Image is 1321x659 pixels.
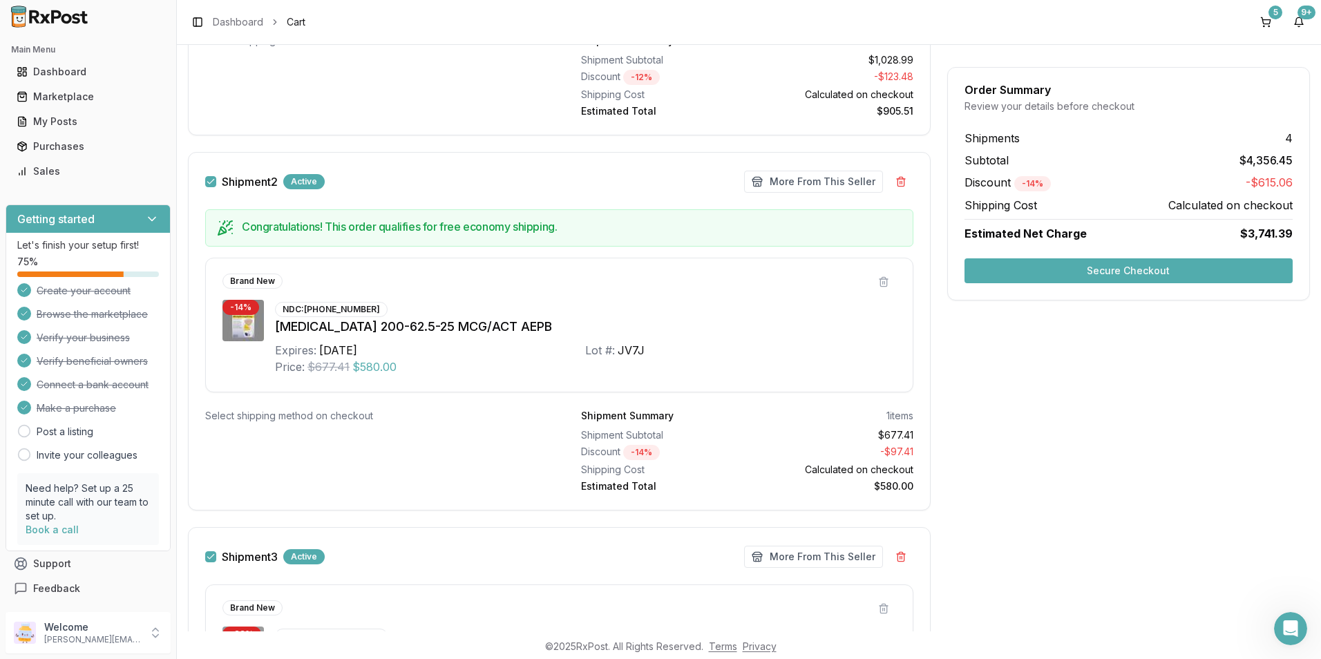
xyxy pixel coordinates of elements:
span: Feedback [33,582,80,595]
a: Post a listing [37,425,93,439]
span: $4,356.45 [1239,152,1293,169]
div: Help [PERSON_NAME] understand how they’re doing: [11,347,227,391]
div: Discount [581,70,741,85]
button: 5 [1255,11,1277,33]
div: - $123.48 [752,70,913,85]
h2: Main Menu [11,44,165,55]
div: Help [PERSON_NAME] understand how they’re doing: [22,356,216,383]
div: Roxy says… [11,392,265,490]
div: Purchases [17,140,160,153]
span: $580.00 [352,359,397,375]
div: Paul says… [11,47,265,79]
button: Purchases [6,135,171,157]
div: Sales [17,164,160,178]
a: Marketplace [11,84,165,109]
span: Make a purchase [37,401,116,415]
div: I thought you said [MEDICAL_DATA] [83,55,254,69]
span: Verify your business [37,331,130,345]
div: Manuel says… [11,192,265,247]
div: Active [283,549,325,564]
div: Paul says… [11,247,265,288]
div: I thought you said [MEDICAL_DATA] [72,47,265,77]
div: 1 items [886,409,913,423]
div: [MEDICAL_DATA] 200-62.5-25 MCG/ACT AEPB [275,317,896,336]
a: My Posts [11,109,165,134]
a: Terms [709,640,737,652]
div: No worries here to help! [22,296,139,309]
div: Manuel says… [11,133,265,192]
span: -$615.06 [1246,174,1293,191]
button: Send a message… [237,447,259,469]
button: Support [6,551,171,576]
span: Cart [287,15,305,29]
span: Shipments [964,130,1020,146]
div: Lot #: [585,342,615,359]
div: - 12 % [623,70,660,85]
span: Shipping Cost [964,197,1037,213]
iframe: Intercom live chat [1274,612,1307,645]
div: For [MEDICAL_DATA] and Nurtec Fedex shows they will be delivered [DATE] [22,200,216,227]
div: Shipment Summary [581,409,674,423]
div: $905.51 [752,104,913,118]
div: - 14 % [222,300,259,315]
div: 9+ [1298,6,1315,19]
span: $3,741.39 [1240,225,1293,242]
div: - $97.41 [752,445,913,460]
img: RxPost Logo [6,6,94,28]
p: [PERSON_NAME][EMAIL_ADDRESS][DOMAIN_NAME] [44,634,140,645]
div: Rate your conversation [26,407,190,423]
textarea: Message… [12,423,265,447]
h1: Roxy [67,7,94,17]
div: Shipment Subtotal [581,53,741,67]
div: [MEDICAL_DATA] was the one that had label residue but was shipped out [DATE]. [22,142,216,182]
div: - 22 % [222,627,261,642]
a: Purchases [11,134,165,159]
div: Close [243,6,267,30]
img: Profile image for Roxy [39,8,61,30]
p: Let's finish your setup first! [17,238,159,252]
img: User avatar [14,622,36,644]
a: Invite your colleagues [37,448,137,462]
span: Browse the marketplace [37,307,148,321]
p: Welcome [44,620,140,634]
div: Manuel says… [11,287,265,329]
button: Emoji picker [21,452,32,464]
span: Estimated Net Charge [964,227,1087,240]
button: Gif picker [44,452,55,464]
a: Privacy [743,640,777,652]
button: My Posts [6,111,171,133]
h5: Congratulations! This order qualifies for free economy shipping. [242,221,902,232]
img: Trelegy Ellipta 200-62.5-25 MCG/ACT AEPB [222,300,264,341]
div: ok. What about [MEDICAL_DATA] and Nurtec [50,79,265,122]
div: Estimated Total [581,479,741,493]
button: Marketplace [6,86,171,108]
p: Need help? Set up a 25 minute call with our team to set up. [26,481,151,523]
div: Price: [275,359,305,375]
button: Home [216,6,243,32]
div: Dashboard [17,65,160,79]
div: JV7J [618,342,645,359]
span: $677.41 [307,359,350,375]
button: Dashboard [6,61,171,83]
button: Upload attachment [66,452,77,464]
div: Brand New [222,600,283,615]
button: Secure Checkout [964,258,1293,283]
div: $677.41 [752,428,913,442]
div: $1,028.99 [752,53,913,67]
div: - 14 % [623,445,660,460]
div: NDC: [PHONE_NUMBER] [275,302,388,317]
div: Shipping Cost [581,463,741,477]
div: $580.00 [752,479,913,493]
div: Calculated on checkout [752,88,913,102]
span: 75 % [17,255,38,269]
div: For [MEDICAL_DATA] and Nurtec Fedex shows they will be delivered [DATE] [11,192,227,236]
div: Expires: [275,342,316,359]
a: Book a call [26,524,79,535]
a: Dashboard [11,59,165,84]
h3: Getting started [17,211,95,227]
span: Verify beneficial owners [37,354,148,368]
button: More From This Seller [744,546,883,568]
span: Subtotal [964,152,1009,169]
div: Shipping Cost [581,88,741,102]
a: Dashboard [213,15,263,29]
